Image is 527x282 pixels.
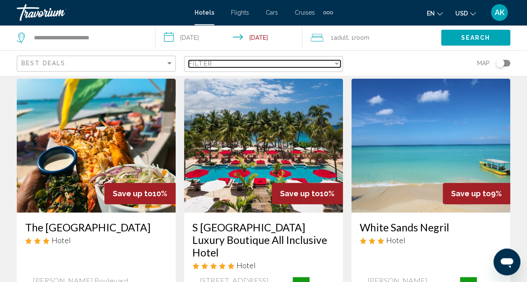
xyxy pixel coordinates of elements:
[386,236,405,245] span: Hotel
[351,79,510,213] img: Hotel image
[295,9,315,16] a: Cruises
[331,32,348,44] span: 1
[272,183,343,204] div: 10%
[17,4,186,21] a: Travorium
[323,6,333,19] button: Extra navigation items
[195,9,214,16] a: Hotels
[451,189,491,198] span: Save up to
[455,10,468,17] span: USD
[427,10,435,17] span: en
[354,34,369,41] span: Room
[113,189,153,198] span: Save up to
[490,59,510,67] button: Toggle map
[360,221,502,233] a: White Sands Negril
[21,60,173,67] mat-select: Sort by
[455,7,476,19] button: Change currency
[21,60,65,67] span: Best Deals
[25,236,167,245] div: 3 star Hotel
[25,221,167,233] a: The [GEOGRAPHIC_DATA]
[17,79,176,213] img: Hotel image
[302,25,441,50] button: Travelers: 1 adult, 0 children
[427,7,443,19] button: Change language
[488,4,510,21] button: User Menu
[477,57,490,69] span: Map
[348,32,369,44] span: , 1
[495,8,504,17] span: AK
[493,249,520,275] iframe: Button to launch messaging window
[360,236,502,245] div: 3 star Hotel
[104,183,176,204] div: 10%
[52,236,71,245] span: Hotel
[192,221,335,259] a: S [GEOGRAPHIC_DATA] Luxury Boutique All Inclusive Hotel
[461,35,491,41] span: Search
[192,261,335,270] div: 5 star Hotel
[266,9,278,16] a: Cars
[443,183,510,204] div: 9%
[441,30,510,45] button: Search
[184,79,343,213] img: Hotel image
[189,60,213,67] span: Filter
[156,25,303,50] button: Check-in date: Aug 15, 2025 Check-out date: Aug 19, 2025
[236,261,256,270] span: Hotel
[334,34,348,41] span: Adult
[184,56,343,73] button: Filter
[280,189,320,198] span: Save up to
[231,9,249,16] a: Flights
